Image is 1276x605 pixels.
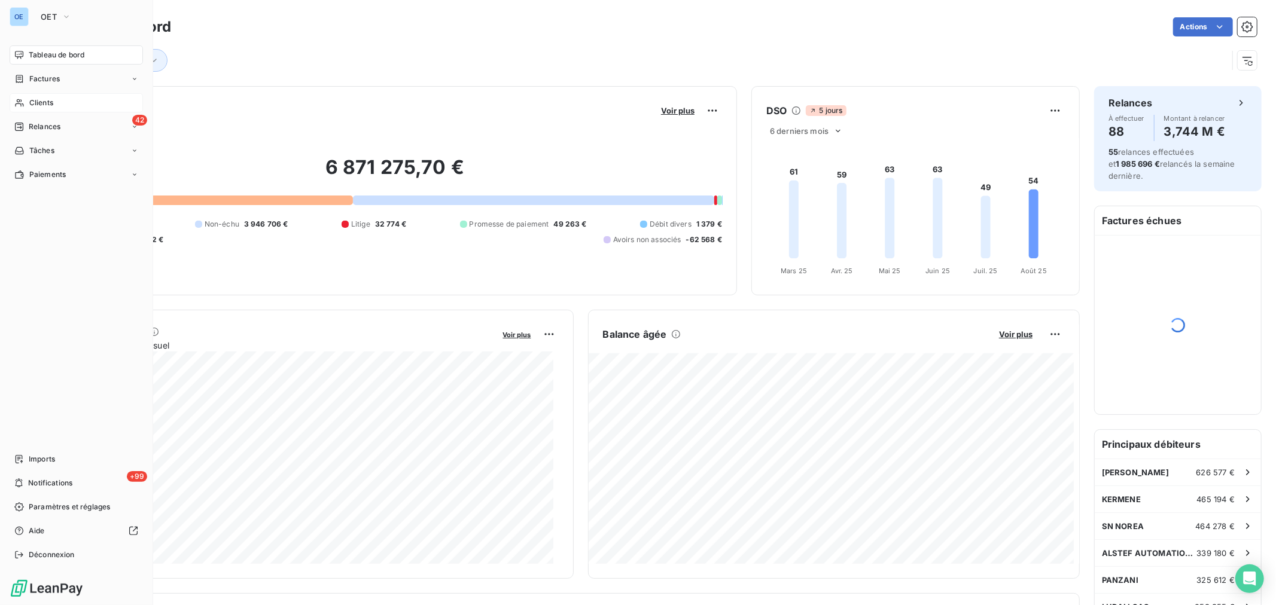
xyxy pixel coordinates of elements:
[127,471,147,482] span: +99
[10,165,143,184] a: Paiements
[1108,115,1144,122] span: À effectuer
[28,478,72,488] span: Notifications
[10,69,143,88] a: Factures
[29,74,60,84] span: Factures
[661,106,695,115] span: Voir plus
[132,115,147,126] span: 42
[999,329,1033,339] span: Voir plus
[205,219,239,230] span: Non-échu
[974,267,998,275] tspan: Juil. 25
[10,7,29,26] div: OE
[41,12,57,22] span: OET
[29,549,75,560] span: Déconnexion
[470,219,549,230] span: Promesse de paiement
[879,267,901,275] tspan: Mai 25
[10,521,143,540] a: Aide
[1197,494,1235,504] span: 465 194 €
[10,579,84,598] img: Logo LeanPay
[10,45,143,65] a: Tableau de bord
[1196,467,1235,477] span: 626 577 €
[1102,548,1197,558] span: ALSTEF AUTOMATION S.A
[244,219,288,230] span: 3 946 706 €
[29,50,84,60] span: Tableau de bord
[766,103,787,118] h6: DSO
[686,234,722,245] span: -62 568 €
[375,219,406,230] span: 32 774 €
[68,155,722,191] h2: 6 871 275,70 €
[781,267,807,275] tspan: Mars 25
[1095,206,1261,235] h6: Factures échues
[10,117,143,136] a: 42Relances
[29,525,45,536] span: Aide
[29,454,55,465] span: Imports
[1021,267,1047,275] tspan: Août 25
[1197,548,1235,558] span: 339 180 €
[1108,122,1144,141] h4: 88
[806,105,846,116] span: 5 jours
[10,497,143,517] a: Paramètres et réglages
[657,105,698,116] button: Voir plus
[696,219,722,230] span: 1 379 €
[503,331,531,339] span: Voir plus
[1095,430,1261,459] h6: Principaux débiteurs
[613,234,681,245] span: Avoirs non associés
[1173,17,1233,36] button: Actions
[10,141,143,160] a: Tâches
[1116,159,1160,169] span: 1 985 696 €
[29,121,60,132] span: Relances
[1102,494,1141,504] span: KERMENE
[10,450,143,469] a: Imports
[554,219,587,230] span: 49 263 €
[650,219,692,230] span: Débit divers
[1102,575,1138,585] span: PANZANI
[1102,467,1169,477] span: [PERSON_NAME]
[1197,575,1235,585] span: 325 612 €
[603,327,667,341] h6: Balance âgée
[1102,521,1144,531] span: SN NOREA
[29,97,53,108] span: Clients
[68,339,495,352] span: Chiffre d'affaires mensuel
[925,267,950,275] tspan: Juin 25
[831,267,853,275] tspan: Avr. 25
[1196,521,1235,531] span: 464 278 €
[500,329,535,340] button: Voir plus
[29,502,110,512] span: Paramètres et réglages
[29,145,54,156] span: Tâches
[995,329,1036,340] button: Voir plus
[29,169,66,180] span: Paiements
[10,93,143,112] a: Clients
[1108,96,1152,110] h6: Relances
[1108,147,1118,157] span: 55
[1108,147,1235,181] span: relances effectuées et relancés la semaine dernière.
[1235,564,1264,593] div: Open Intercom Messenger
[351,219,370,230] span: Litige
[770,126,829,136] span: 6 derniers mois
[1164,122,1225,141] h4: 3,744 M €
[1164,115,1225,122] span: Montant à relancer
